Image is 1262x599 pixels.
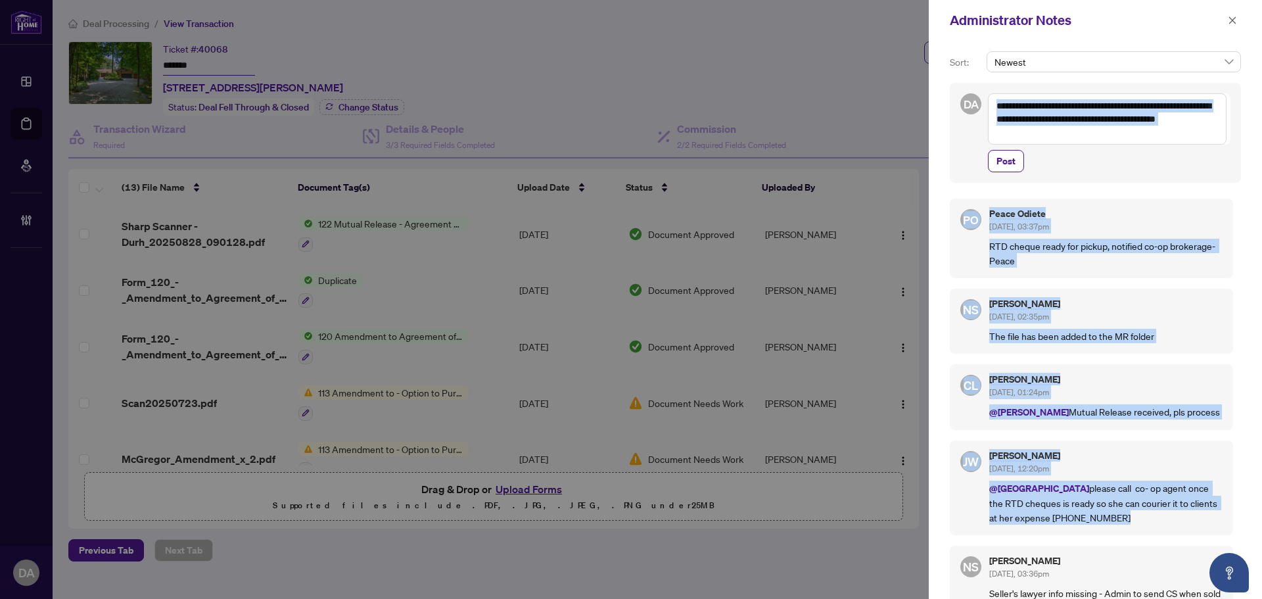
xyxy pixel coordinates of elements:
[988,150,1024,172] button: Post
[963,210,978,228] span: PO
[989,482,1089,494] span: @[GEOGRAPHIC_DATA]
[994,52,1233,72] span: Newest
[989,299,1223,308] h5: [PERSON_NAME]
[963,558,979,576] span: NS
[989,387,1049,397] span: [DATE], 01:24pm
[989,239,1223,268] p: RTD cheque ready for pickup, notified co-op brokerage- Peace
[963,300,979,319] span: NS
[989,556,1223,565] h5: [PERSON_NAME]
[989,375,1223,384] h5: [PERSON_NAME]
[950,11,1224,30] div: Administrator Notes
[989,464,1049,473] span: [DATE], 12:20pm
[989,404,1223,419] p: Mutual Release received, pls process
[950,55,981,70] p: Sort:
[989,406,1069,418] span: @[PERSON_NAME]
[989,451,1223,460] h5: [PERSON_NAME]
[963,95,979,112] span: DA
[989,209,1223,218] h5: Peace Odiete
[964,376,978,395] span: CL
[989,312,1049,322] span: [DATE], 02:35pm
[1228,16,1237,25] span: close
[989,569,1049,579] span: [DATE], 03:36pm
[1209,553,1249,592] button: Open asap
[989,222,1049,231] span: [DATE], 03:37pm
[963,452,979,471] span: JW
[989,481,1223,525] p: please call co- op agent once the RTD cheques is ready so she can courier it to clients at her ex...
[996,151,1016,172] span: Post
[989,329,1223,343] p: The file has been added to the MR folder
